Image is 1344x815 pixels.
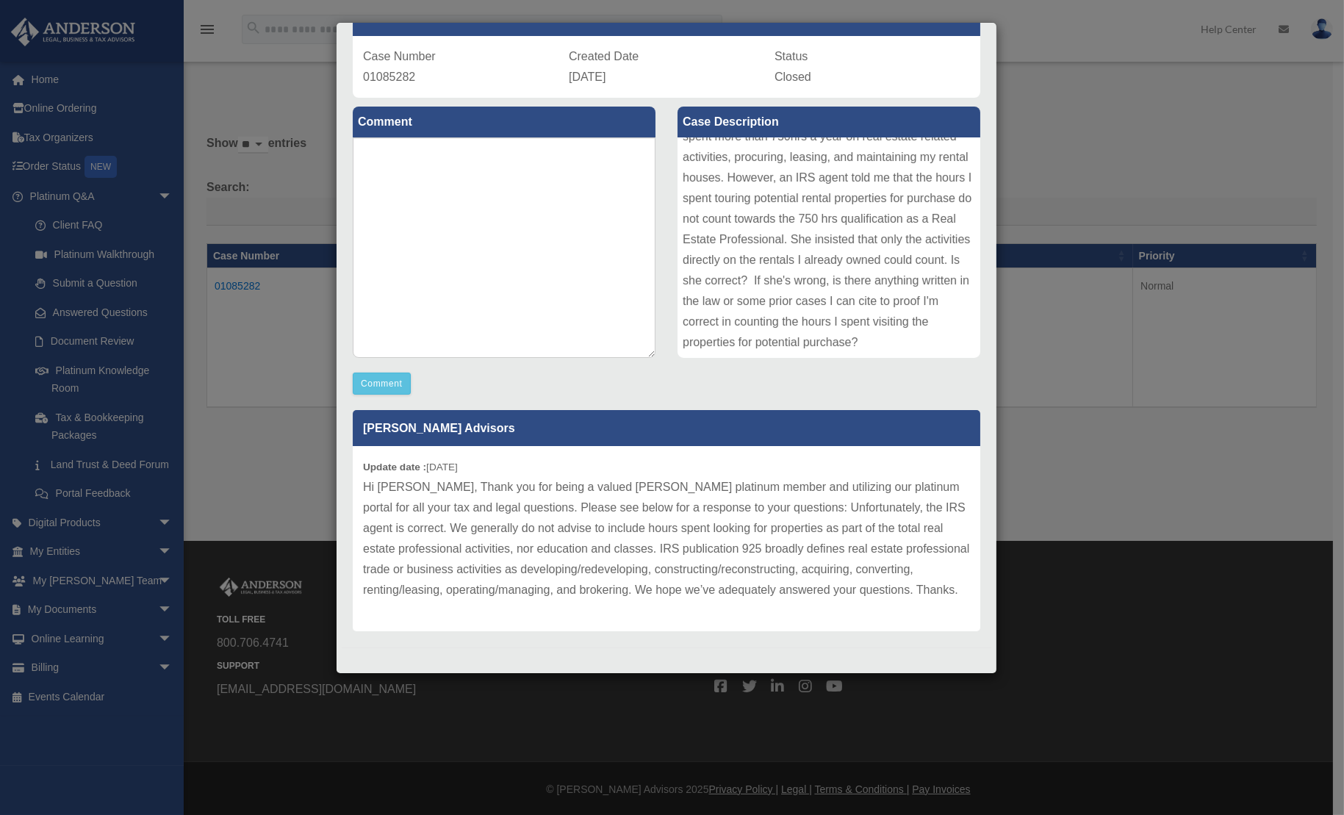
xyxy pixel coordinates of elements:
[569,50,639,62] span: Created Date
[363,462,426,473] b: Update date :
[363,477,970,600] p: Hi [PERSON_NAME], Thank you for being a valued [PERSON_NAME] platinum member and utilizing our pl...
[775,71,811,83] span: Closed
[353,107,655,137] label: Comment
[363,50,436,62] span: Case Number
[569,71,605,83] span: [DATE]
[678,137,980,358] div: I file my taxes as a "real estate professional" because I spent more than 750hrs a year on real e...
[678,107,980,137] label: Case Description
[353,373,411,395] button: Comment
[775,50,808,62] span: Status
[353,410,980,446] p: [PERSON_NAME] Advisors
[363,71,415,83] span: 01085282
[363,462,458,473] small: [DATE]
